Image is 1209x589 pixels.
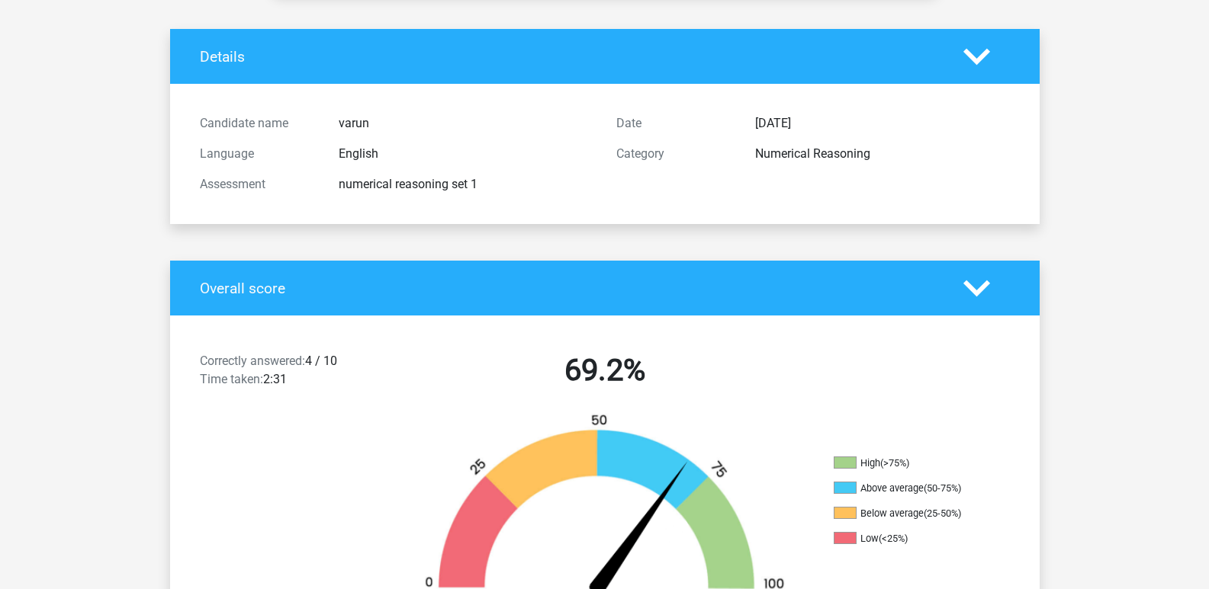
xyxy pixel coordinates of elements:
[200,354,305,368] span: Correctly answered:
[327,175,605,194] div: numerical reasoning set 1
[188,114,327,133] div: Candidate name
[879,533,908,544] div: (<25%)
[200,280,941,297] h4: Overall score
[605,114,744,133] div: Date
[924,482,961,494] div: (50-75%)
[924,507,961,519] div: (25-50%)
[327,114,605,133] div: varun
[834,456,986,470] li: High
[188,145,327,163] div: Language
[188,175,327,194] div: Assessment
[408,352,802,389] h2: 69.2%
[200,48,941,66] h4: Details
[200,372,263,386] span: Time taken:
[834,532,986,546] li: Low
[188,352,397,395] div: 4 / 10 2:31
[605,145,744,163] div: Category
[744,114,1021,133] div: [DATE]
[834,507,986,520] li: Below average
[834,482,986,495] li: Above average
[744,145,1021,163] div: Numerical Reasoning
[327,145,605,163] div: English
[880,457,909,469] div: (>75%)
